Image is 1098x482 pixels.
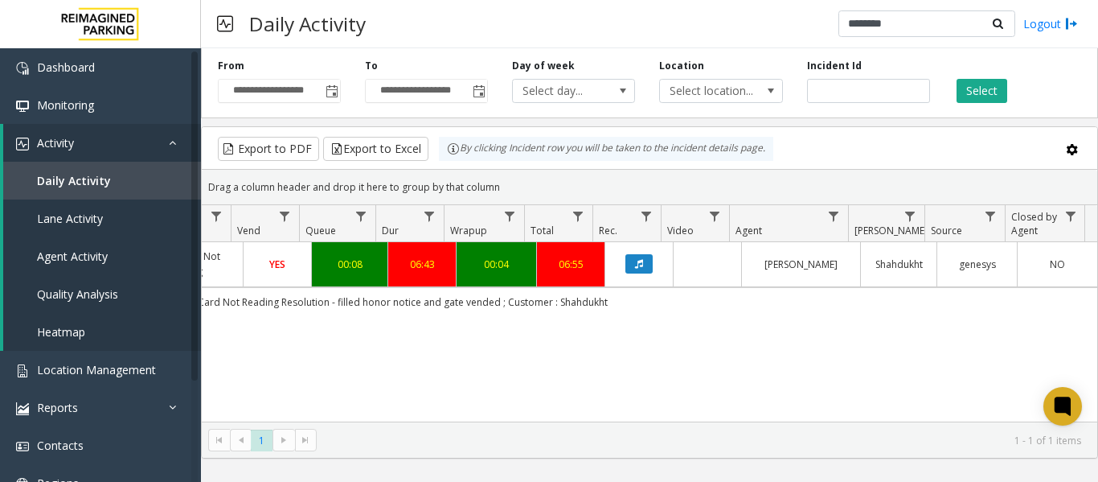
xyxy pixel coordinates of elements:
[899,205,921,227] a: Parker Filter Menu
[499,205,521,227] a: Wrapup Filter Menu
[439,137,773,161] div: By clicking Incident row you will be taken to the incident details page.
[807,59,862,73] label: Incident Id
[37,135,74,150] span: Activity
[274,205,296,227] a: Vend Filter Menu
[251,430,272,451] span: Page 1
[447,142,460,155] img: infoIcon.svg
[16,62,29,75] img: 'icon'
[365,59,378,73] label: To
[547,257,595,272] a: 06:55
[350,205,372,227] a: Queue Filter Menu
[382,224,399,237] span: Dur
[419,205,440,227] a: Dur Filter Menu
[322,80,340,102] span: Toggle popup
[269,257,285,271] span: YES
[531,224,554,237] span: Total
[241,4,374,43] h3: Daily Activity
[466,257,526,272] a: 00:04
[37,324,85,340] span: Heatmap
[1027,257,1088,272] a: NO
[305,224,336,237] span: Queue
[16,365,29,377] img: 'icon'
[37,400,78,415] span: Reports
[16,100,29,113] img: 'icon'
[512,59,575,73] label: Day of week
[37,286,118,302] span: Quality Analysis
[326,434,1081,447] kendo-pager-info: 1 - 1 of 1 items
[37,249,108,264] span: Agent Activity
[217,4,233,43] img: pageIcon
[450,224,487,237] span: Wrapup
[237,224,260,237] span: Vend
[398,257,446,272] a: 06:43
[37,173,111,188] span: Daily Activity
[704,205,726,227] a: Video Filter Menu
[37,211,103,226] span: Lane Activity
[3,313,201,351] a: Heatmap
[3,237,201,275] a: Agent Activity
[1060,205,1082,227] a: Closed by Agent Filter Menu
[659,59,704,73] label: Location
[735,224,762,237] span: Agent
[823,205,845,227] a: Agent Filter Menu
[3,124,201,162] a: Activity
[37,362,156,377] span: Location Management
[957,79,1007,103] button: Select
[660,80,757,102] span: Select location...
[854,224,928,237] span: [PERSON_NAME]
[599,224,617,237] span: Rec.
[567,205,589,227] a: Total Filter Menu
[469,80,487,102] span: Toggle popup
[3,200,201,237] a: Lane Activity
[37,438,84,453] span: Contacts
[37,97,94,113] span: Monitoring
[871,257,927,272] a: Shahdukht
[206,205,227,227] a: Issue Filter Menu
[16,402,29,415] img: 'icon'
[202,173,1097,201] div: Drag a column header and drop it here to group by that column
[1065,15,1078,32] img: logout
[3,162,201,200] a: Daily Activity
[931,224,962,237] span: Source
[16,440,29,453] img: 'icon'
[37,60,95,75] span: Dashboard
[218,59,244,73] label: From
[980,205,1002,227] a: Source Filter Menu
[3,275,201,313] a: Quality Analysis
[667,224,694,237] span: Video
[1023,15,1078,32] a: Logout
[202,205,1097,422] div: Data table
[16,138,29,150] img: 'icon'
[752,257,850,272] a: [PERSON_NAME]
[253,257,301,272] a: YES
[636,205,658,227] a: Rec. Filter Menu
[322,257,378,272] a: 00:08
[323,137,428,161] button: Export to Excel
[513,80,610,102] span: Select day...
[1011,210,1057,237] span: Closed by Agent
[1050,257,1065,271] span: NO
[218,137,319,161] button: Export to PDF
[947,257,1007,272] a: genesys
